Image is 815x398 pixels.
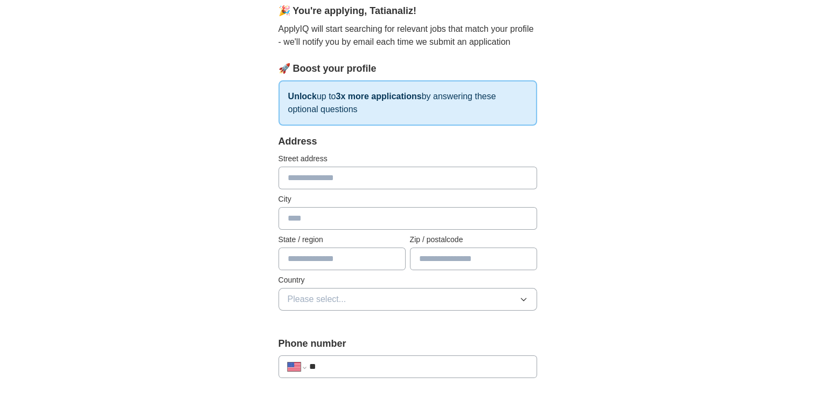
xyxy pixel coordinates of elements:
[278,23,537,49] p: ApplyIQ will start searching for relevant jobs that match your profile - we'll notify you by emai...
[278,194,537,205] label: City
[288,293,346,306] span: Please select...
[278,337,537,351] label: Phone number
[288,92,317,101] strong: Unlock
[278,234,406,245] label: State / region
[278,4,537,18] div: 🎉 You're applying , Tatianaliz !
[278,275,537,286] label: Country
[278,288,537,311] button: Please select...
[278,153,537,164] label: Street address
[278,61,537,76] div: 🚀 Boost your profile
[410,234,537,245] label: Zip / postalcode
[336,92,421,101] strong: 3x more applications
[278,134,537,149] div: Address
[278,80,537,126] p: up to by answering these optional questions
